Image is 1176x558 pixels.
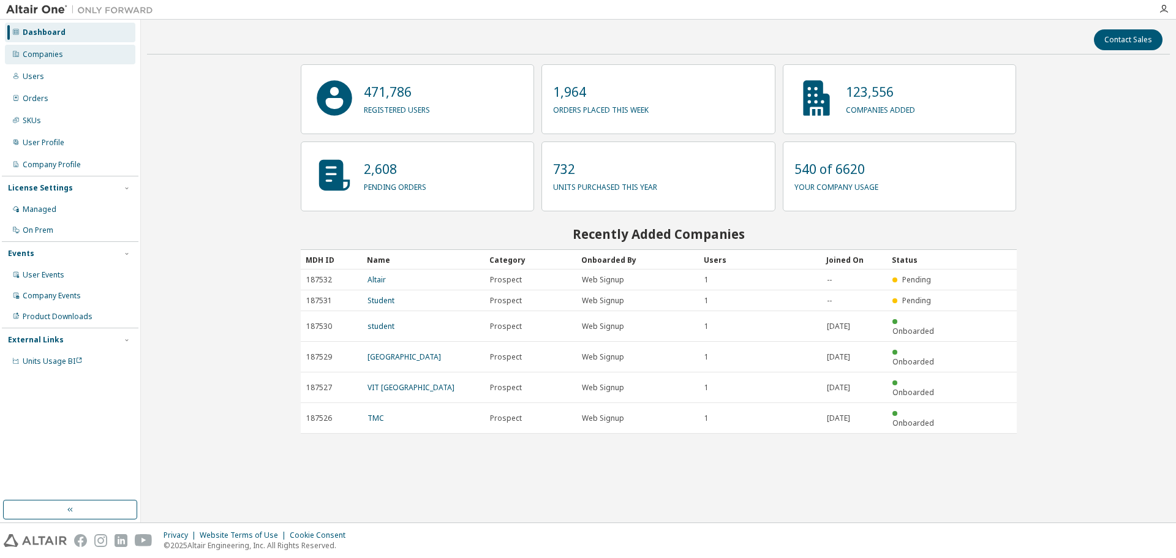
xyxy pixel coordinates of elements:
[364,101,430,115] p: registered users
[704,413,709,423] span: 1
[8,249,34,258] div: Events
[794,160,878,178] p: 540 of 6620
[367,274,386,285] a: Altair
[582,322,624,331] span: Web Signup
[364,178,426,192] p: pending orders
[367,250,480,270] div: Name
[306,352,332,362] span: 187529
[827,322,850,331] span: [DATE]
[23,94,48,104] div: Orders
[306,296,332,306] span: 187531
[23,72,44,81] div: Users
[704,296,709,306] span: 1
[200,530,290,540] div: Website Terms of Use
[794,178,878,192] p: your company usage
[306,250,357,270] div: MDH ID
[74,534,87,547] img: facebook.svg
[306,275,332,285] span: 187532
[490,352,522,362] span: Prospect
[489,250,571,270] div: Category
[846,83,915,101] p: 123,556
[553,83,649,101] p: 1,964
[306,413,332,423] span: 187526
[490,413,522,423] span: Prospect
[490,275,522,285] span: Prospect
[827,413,850,423] span: [DATE]
[6,4,159,16] img: Altair One
[582,352,624,362] span: Web Signup
[581,250,694,270] div: Onboarded By
[135,534,153,547] img: youtube.svg
[582,296,624,306] span: Web Signup
[826,250,882,270] div: Joined On
[582,413,624,423] span: Web Signup
[306,383,332,393] span: 187527
[23,28,66,37] div: Dashboard
[902,295,931,306] span: Pending
[164,530,200,540] div: Privacy
[704,383,709,393] span: 1
[490,322,522,331] span: Prospect
[827,275,832,285] span: --
[827,383,850,393] span: [DATE]
[704,322,709,331] span: 1
[23,225,53,235] div: On Prem
[301,226,1017,242] h2: Recently Added Companies
[846,101,915,115] p: companies added
[115,534,127,547] img: linkedin.svg
[4,534,67,547] img: altair_logo.svg
[902,274,931,285] span: Pending
[892,387,934,398] span: Onboarded
[582,275,624,285] span: Web Signup
[8,183,73,193] div: License Settings
[892,356,934,367] span: Onboarded
[94,534,107,547] img: instagram.svg
[23,50,63,59] div: Companies
[23,160,81,170] div: Company Profile
[553,160,657,178] p: 732
[364,83,430,101] p: 471,786
[367,413,384,423] a: TMC
[164,540,353,551] p: © 2025 Altair Engineering, Inc. All Rights Reserved.
[490,296,522,306] span: Prospect
[23,312,92,322] div: Product Downloads
[23,270,64,280] div: User Events
[367,295,394,306] a: Student
[490,383,522,393] span: Prospect
[364,160,426,178] p: 2,608
[827,296,832,306] span: --
[367,321,394,331] a: student
[582,383,624,393] span: Web Signup
[23,291,81,301] div: Company Events
[367,352,441,362] a: [GEOGRAPHIC_DATA]
[704,250,816,270] div: Users
[553,178,657,192] p: units purchased this year
[892,418,934,428] span: Onboarded
[23,116,41,126] div: SKUs
[892,250,943,270] div: Status
[306,322,332,331] span: 187530
[290,530,353,540] div: Cookie Consent
[553,101,649,115] p: orders placed this week
[704,275,709,285] span: 1
[23,205,56,214] div: Managed
[892,326,934,336] span: Onboarded
[23,138,64,148] div: User Profile
[23,356,83,366] span: Units Usage BI
[8,335,64,345] div: External Links
[1094,29,1163,50] button: Contact Sales
[367,382,454,393] a: VIT [GEOGRAPHIC_DATA]
[827,352,850,362] span: [DATE]
[704,352,709,362] span: 1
